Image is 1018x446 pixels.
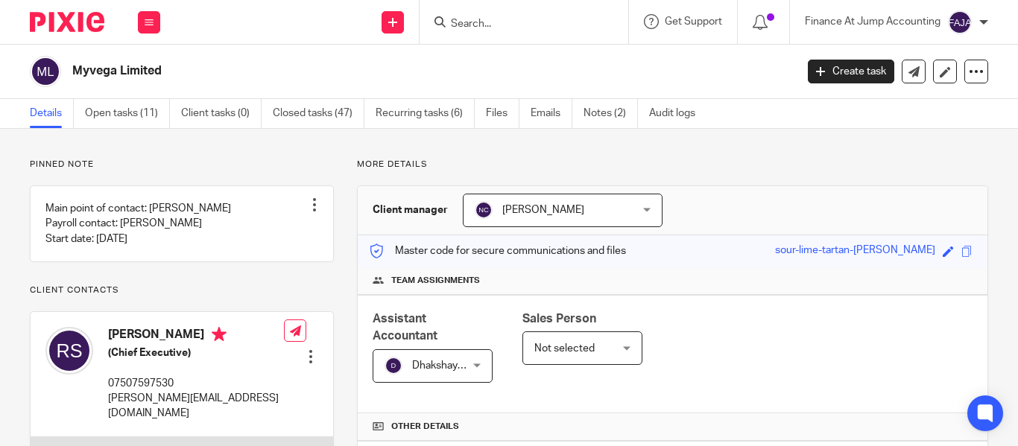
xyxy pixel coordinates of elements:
[108,345,284,360] h5: (Chief Executive)
[108,376,284,391] p: 07507597530
[475,201,493,219] img: svg%3E
[30,12,104,32] img: Pixie
[522,313,596,325] span: Sales Person
[30,56,61,87] img: svg%3E
[30,159,334,171] p: Pinned note
[212,327,227,342] i: Primary
[534,343,595,354] span: Not selected
[775,243,935,260] div: sour-lime-tartan-[PERSON_NAME]
[584,99,638,128] a: Notes (2)
[108,391,284,421] p: [PERSON_NAME][EMAIL_ADDRESS][DOMAIN_NAME]
[808,60,894,83] a: Create task
[391,275,480,287] span: Team assignments
[665,16,722,27] span: Get Support
[181,99,262,128] a: Client tasks (0)
[108,327,284,345] h4: [PERSON_NAME]
[486,99,519,128] a: Files
[273,99,364,128] a: Closed tasks (47)
[805,14,940,29] p: Finance At Jump Accounting
[649,99,706,128] a: Audit logs
[373,203,448,217] h3: Client manager
[369,243,626,258] p: Master code for secure communications and files
[72,63,643,79] h2: Myvega Limited
[357,159,988,171] p: More details
[449,18,584,31] input: Search
[385,357,402,375] img: svg%3E
[30,99,74,128] a: Details
[391,421,459,433] span: Other details
[30,284,334,296] p: Client contacts
[531,99,572,128] a: Emails
[502,205,584,215] span: [PERSON_NAME]
[948,10,972,34] img: svg%3E
[373,313,437,342] span: Assistant Accountant
[376,99,475,128] a: Recurring tasks (6)
[85,99,170,128] a: Open tasks (11)
[412,360,474,371] span: Dhakshaya M
[45,327,93,375] img: svg%3E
